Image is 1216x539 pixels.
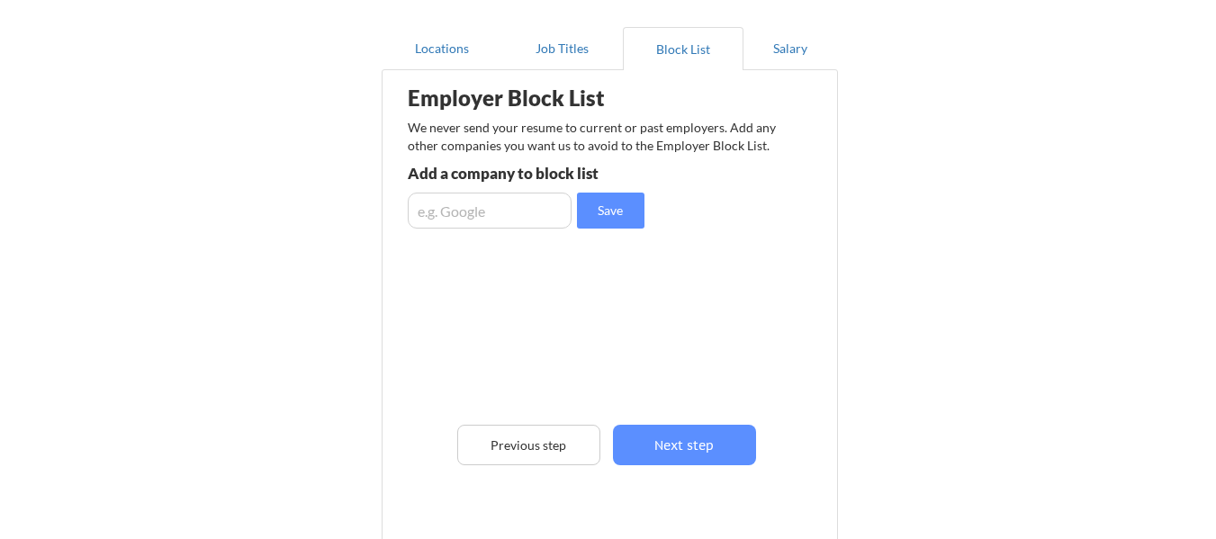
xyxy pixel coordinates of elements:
[743,27,838,70] button: Salary
[577,193,644,229] button: Save
[408,166,671,181] div: Add a company to block list
[502,27,623,70] button: Job Titles
[408,119,787,154] div: We never send your resume to current or past employers. Add any other companies you want us to av...
[623,27,743,70] button: Block List
[382,27,502,70] button: Locations
[457,425,600,465] button: Previous step
[408,193,572,229] input: e.g. Google
[408,87,690,109] div: Employer Block List
[613,425,756,465] button: Next step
